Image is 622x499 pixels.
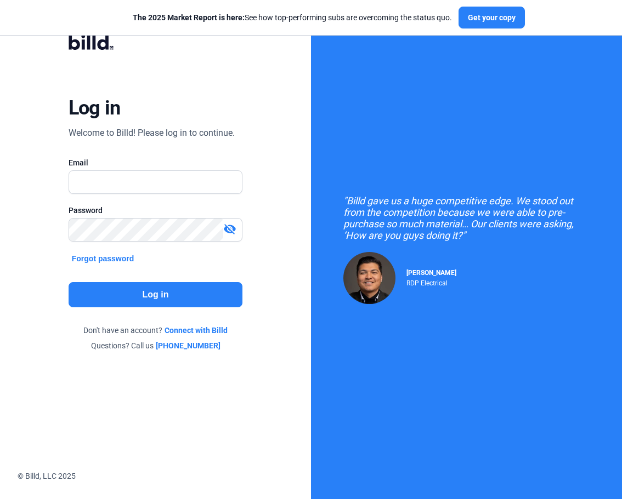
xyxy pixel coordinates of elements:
div: Welcome to Billd! Please log in to continue. [69,127,235,140]
mat-icon: visibility_off [223,222,236,236]
img: Raul Pacheco [343,252,395,304]
div: Don't have an account? [69,325,243,336]
div: See how top-performing subs are overcoming the status quo. [133,12,452,23]
div: Email [69,157,243,168]
div: Questions? Call us [69,340,243,351]
span: [PERSON_NAME] [406,269,456,277]
div: "Billd gave us a huge competitive edge. We stood out from the competition because we were able to... [343,195,590,241]
span: The 2025 Market Report is here: [133,13,245,22]
button: Get your copy [459,7,525,28]
button: Log in [69,282,243,307]
div: Password [69,205,243,216]
div: Log in [69,96,121,120]
button: Forgot password [69,253,138,265]
a: [PHONE_NUMBER] [156,340,220,351]
div: RDP Electrical [406,277,456,287]
a: Connect with Billd [165,325,228,336]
